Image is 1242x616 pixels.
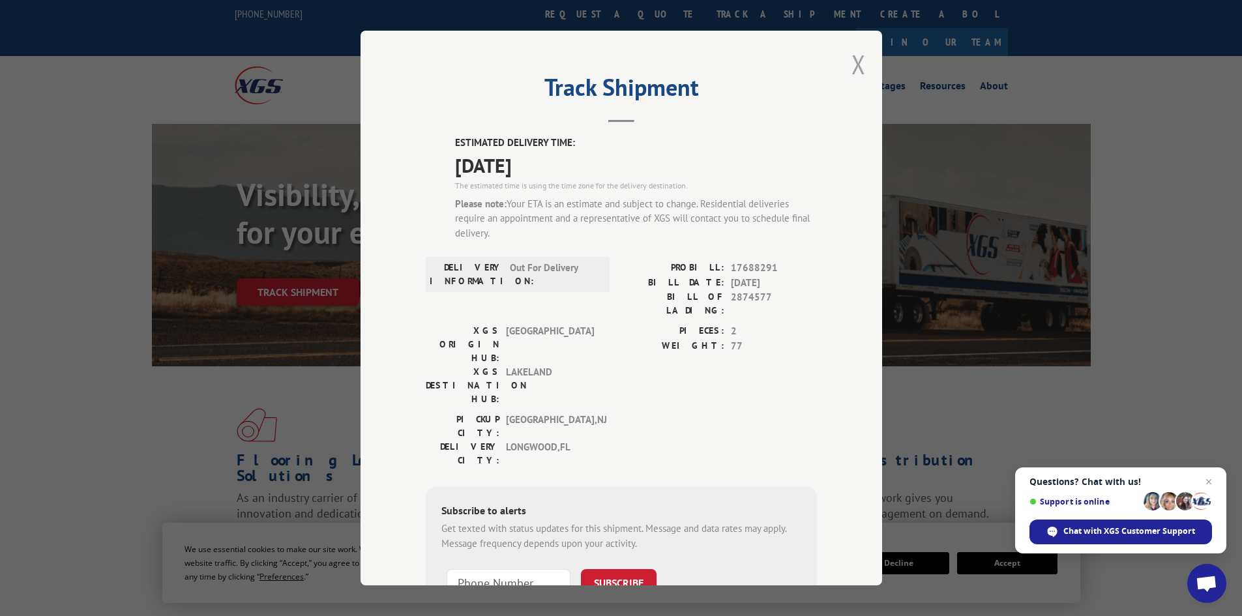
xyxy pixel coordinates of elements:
[621,261,724,276] label: PROBILL:
[621,276,724,291] label: BILL DATE:
[851,47,866,81] button: Close modal
[1063,525,1195,537] span: Chat with XGS Customer Support
[731,276,817,291] span: [DATE]
[426,78,817,103] h2: Track Shipment
[426,324,499,365] label: XGS ORIGIN HUB:
[441,521,801,551] div: Get texted with status updates for this shipment. Message and data rates may apply. Message frequ...
[621,290,724,317] label: BILL OF LADING:
[581,569,657,596] button: SUBSCRIBE
[731,290,817,317] span: 2874577
[1187,564,1226,603] div: Open chat
[506,440,594,467] span: LONGWOOD , FL
[426,365,499,406] label: XGS DESTINATION HUB:
[455,180,817,192] div: The estimated time is using the time zone for the delivery destination.
[430,261,503,288] label: DELIVERY INFORMATION:
[1029,497,1139,506] span: Support is online
[441,503,801,521] div: Subscribe to alerts
[731,339,817,354] span: 77
[506,413,594,440] span: [GEOGRAPHIC_DATA] , NJ
[455,151,817,180] span: [DATE]
[621,324,724,339] label: PIECES:
[621,339,724,354] label: WEIGHT:
[506,324,594,365] span: [GEOGRAPHIC_DATA]
[731,324,817,339] span: 2
[455,197,817,241] div: Your ETA is an estimate and subject to change. Residential deliveries require an appointment and ...
[731,261,817,276] span: 17688291
[447,569,570,596] input: Phone Number
[510,261,598,288] span: Out For Delivery
[1029,520,1212,544] div: Chat with XGS Customer Support
[455,198,507,210] strong: Please note:
[1029,477,1212,487] span: Questions? Chat with us!
[506,365,594,406] span: LAKELAND
[1201,474,1217,490] span: Close chat
[455,136,817,151] label: ESTIMATED DELIVERY TIME:
[426,413,499,440] label: PICKUP CITY:
[426,440,499,467] label: DELIVERY CITY:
